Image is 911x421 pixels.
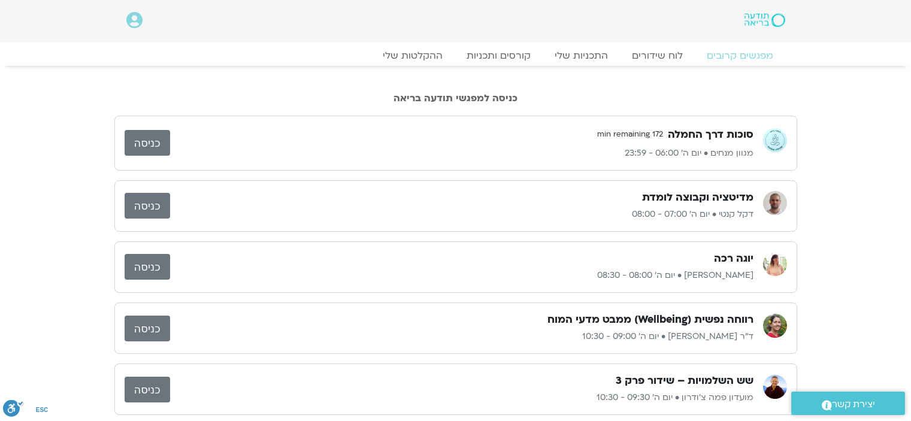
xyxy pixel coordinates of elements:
[543,50,620,62] a: התכניות שלי
[695,50,785,62] a: מפגשים קרובים
[170,329,753,344] p: ד"ר [PERSON_NAME] • יום ה׳ 09:00 - 10:30
[620,50,695,62] a: לוח שידורים
[763,128,787,152] img: מגוון מנחים
[170,268,753,283] p: [PERSON_NAME] • יום ה׳ 08:00 - 08:30
[170,390,753,405] p: מועדון פמה צ'ודרון • יום ה׳ 09:30 - 10:30
[126,50,785,62] nav: Menu
[114,93,797,104] h2: כניסה למפגשי תודעה בריאה
[791,392,905,415] a: יצירת קשר
[170,207,753,222] p: דקל קנטי • יום ה׳ 07:00 - 08:00
[616,374,753,388] h3: שש השלמויות – שידור פרק 3
[832,396,875,413] span: יצירת קשר
[592,126,668,144] span: 172 min remaining
[763,191,787,215] img: דקל קנטי
[371,50,455,62] a: ההקלטות שלי
[642,190,753,205] h3: מדיטציה וקבוצה לומדת
[125,130,170,156] a: כניסה
[763,314,787,338] img: ד"ר נועה אלבלדה
[547,313,753,327] h3: רווחה נפשית (Wellbeing) ממבט מדעי המוח
[668,128,753,142] h3: סוכות דרך החמלה
[455,50,543,62] a: קורסים ותכניות
[125,193,170,219] a: כניסה
[714,252,753,266] h3: יוגה רכה
[170,146,753,160] p: מגוון מנחים • יום ה׳ 06:00 - 23:59
[125,316,170,341] a: כניסה
[125,377,170,402] a: כניסה
[763,252,787,276] img: ענת מיכאליס
[763,375,787,399] img: מועדון פמה צ'ודרון
[125,254,170,280] a: כניסה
